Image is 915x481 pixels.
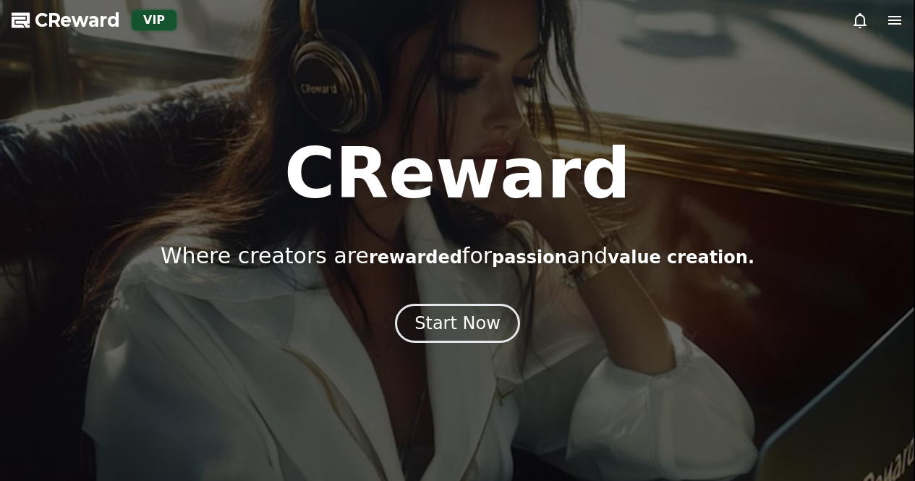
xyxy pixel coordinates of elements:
[492,247,567,268] span: passion
[395,318,520,332] a: Start Now
[414,312,501,335] div: Start Now
[132,10,176,30] div: VIP
[12,9,120,32] a: CReward
[35,9,120,32] span: CReward
[161,243,754,269] p: Where creators are for and
[284,139,631,208] h1: CReward
[608,247,754,268] span: value creation.
[395,304,520,343] button: Start Now
[369,247,462,268] span: rewarded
